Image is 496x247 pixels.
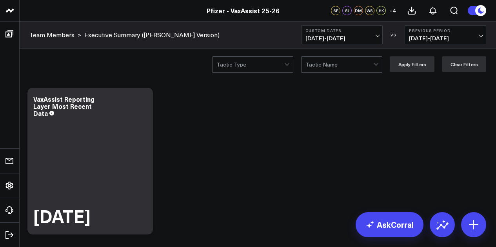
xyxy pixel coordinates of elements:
a: Executive Summary ([PERSON_NAME] Version) [84,31,220,39]
div: SF [331,6,340,15]
div: SJ [342,6,352,15]
b: Previous Period [409,28,482,33]
button: Previous Period[DATE]-[DATE] [405,25,486,44]
a: Team Members [29,31,74,39]
div: > [29,31,81,39]
b: Custom Dates [305,28,378,33]
div: [DATE] [33,207,91,225]
a: AskCorral [356,212,423,237]
div: VS [387,32,401,37]
div: VaxAssist Reporting Layer Most Recent Data [33,95,94,117]
div: DM [354,6,363,15]
span: [DATE] - [DATE] [409,35,482,41]
button: Custom Dates[DATE]-[DATE] [301,25,383,44]
div: WS [365,6,374,15]
button: Apply Filters [390,56,434,72]
div: HK [376,6,386,15]
span: + 4 [389,8,396,13]
button: +4 [388,6,397,15]
span: [DATE] - [DATE] [305,35,378,41]
a: Pfizer - VaxAssist 25-26 [207,6,280,15]
button: Clear Filters [442,56,486,72]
